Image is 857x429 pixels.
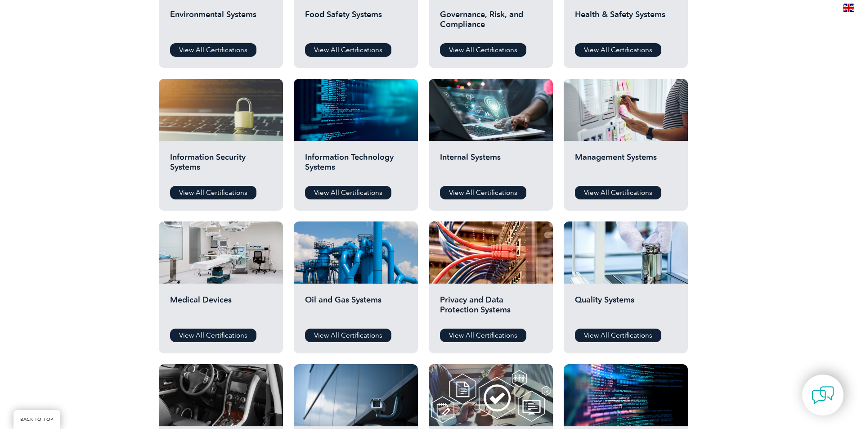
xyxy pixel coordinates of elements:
[170,329,256,342] a: View All Certifications
[170,186,256,199] a: View All Certifications
[170,295,272,322] h2: Medical Devices
[575,295,677,322] h2: Quality Systems
[170,43,256,57] a: View All Certifications
[170,9,272,36] h2: Environmental Systems
[305,329,391,342] a: View All Certifications
[305,43,391,57] a: View All Certifications
[575,329,661,342] a: View All Certifications
[575,152,677,179] h2: Management Systems
[305,186,391,199] a: View All Certifications
[305,295,407,322] h2: Oil and Gas Systems
[305,9,407,36] h2: Food Safety Systems
[575,9,677,36] h2: Health & Safety Systems
[13,410,60,429] a: BACK TO TOP
[305,152,407,179] h2: Information Technology Systems
[812,384,834,406] img: contact-chat.png
[440,9,542,36] h2: Governance, Risk, and Compliance
[440,329,526,342] a: View All Certifications
[440,43,526,57] a: View All Certifications
[843,4,854,12] img: en
[440,186,526,199] a: View All Certifications
[575,43,661,57] a: View All Certifications
[440,295,542,322] h2: Privacy and Data Protection Systems
[440,152,542,179] h2: Internal Systems
[575,186,661,199] a: View All Certifications
[170,152,272,179] h2: Information Security Systems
